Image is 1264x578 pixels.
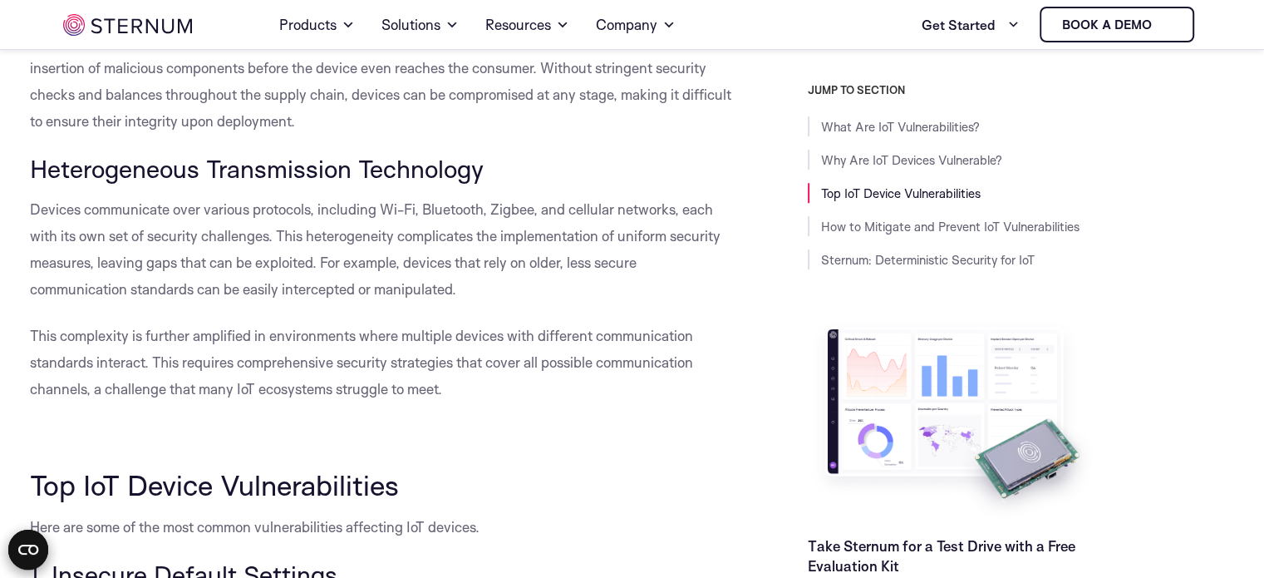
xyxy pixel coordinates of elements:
span: Additionally, the complex supply chains involved in IoT device manufacturing introduce risks of t... [30,32,731,130]
a: Solutions [381,2,459,48]
a: What Are IoT Vulnerabilities? [821,119,980,135]
img: Take Sternum for a Test Drive with a Free Evaluation Kit [808,316,1099,523]
a: Sternum: Deterministic Security for IoT [821,252,1035,268]
span: Heterogeneous Transmission Technology [30,153,484,184]
h3: JUMP TO SECTION [808,83,1235,96]
a: How to Mitigate and Prevent IoT Vulnerabilities [821,219,1080,235]
a: Get Started [922,8,1020,42]
a: Why Are IoT Devices Vulnerable? [821,152,1002,168]
span: This complexity is further amplified in environments where multiple devices with different commun... [30,327,693,398]
a: Resources [485,2,569,48]
img: sternum iot [1158,18,1172,32]
button: Open CMP widget [8,530,48,570]
a: Book a demo [1040,7,1194,42]
span: Devices communicate over various protocols, including Wi-Fi, Bluetooth, Zigbee, and cellular netw... [30,200,721,298]
a: Products [279,2,355,48]
a: Company [596,2,676,48]
img: sternum iot [63,14,192,36]
a: Top IoT Device Vulnerabilities [821,185,981,201]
